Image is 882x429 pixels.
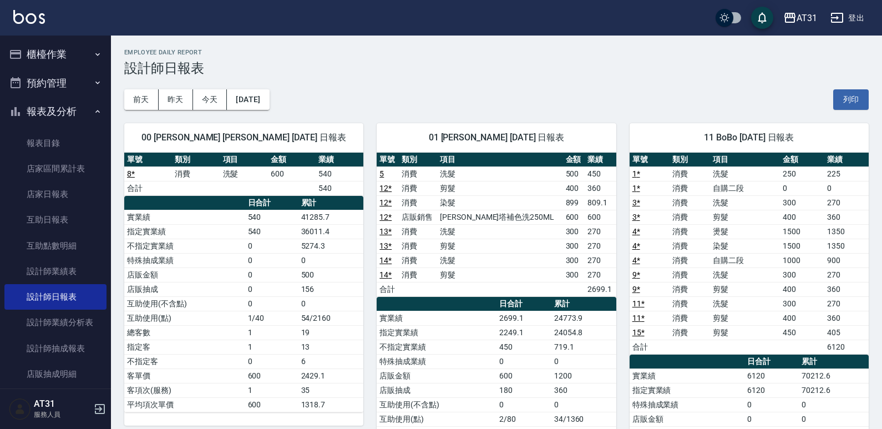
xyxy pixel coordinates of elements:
td: 360 [551,383,616,397]
td: 自購二段 [710,253,780,268]
td: 染髮 [710,239,780,253]
td: 270 [585,268,616,282]
td: 洗髮 [710,296,780,311]
td: 2249.1 [496,325,551,340]
td: 消費 [399,166,437,181]
td: 消費 [670,239,710,253]
td: 互助使用(點) [377,412,496,426]
button: 列印 [833,89,869,110]
td: 0 [245,239,298,253]
td: 自購二段 [710,181,780,195]
td: 1500 [780,239,824,253]
span: 11 BoBo [DATE] 日報表 [643,132,855,143]
td: 特殊抽成業績 [377,354,496,369]
td: 6120 [744,369,799,383]
td: 250 [780,166,824,181]
td: 剪髮 [710,325,780,340]
td: 300 [563,224,585,239]
td: 270 [824,268,869,282]
a: 互助日報表 [4,207,107,233]
td: 消費 [399,181,437,195]
td: 洗髮 [710,195,780,210]
td: 6120 [824,340,869,354]
td: 36011.4 [298,224,364,239]
td: 指定實業績 [377,325,496,340]
td: 消費 [670,282,710,296]
td: 225 [824,166,869,181]
td: 300 [780,296,824,311]
a: 店販抽成明細 [4,361,107,387]
td: 消費 [172,166,220,181]
th: 項目 [710,153,780,167]
td: 消費 [670,166,710,181]
button: 登出 [826,8,869,28]
td: 合計 [124,181,172,195]
td: 消費 [399,224,437,239]
td: 客單價 [124,369,245,383]
td: 合計 [377,282,399,296]
h5: AT31 [34,398,90,410]
a: 設計師抽成報表 [4,336,107,361]
td: 6 [298,354,364,369]
button: save [751,7,773,29]
td: 洗髮 [220,166,268,181]
td: 指定客 [124,340,245,354]
td: 實業績 [124,210,245,224]
th: 單號 [630,153,670,167]
td: 13 [298,340,364,354]
td: 0 [551,397,616,412]
td: 0 [799,412,869,426]
td: 1350 [824,239,869,253]
td: 270 [585,239,616,253]
th: 類別 [670,153,710,167]
button: 昨天 [159,89,193,110]
td: 24773.9 [551,311,616,325]
a: 設計師日報表 [4,284,107,310]
td: 899 [563,195,585,210]
a: 互助點數明細 [4,233,107,259]
td: 消費 [670,253,710,268]
th: 業績 [316,153,363,167]
td: 1318.7 [298,397,364,412]
th: 日合計 [245,196,298,210]
table: a dense table [377,153,616,297]
h3: 設計師日報表 [124,60,869,76]
span: 00 [PERSON_NAME] [PERSON_NAME] [DATE] 日報表 [138,132,350,143]
td: 540 [316,181,363,195]
td: 平均項次單價 [124,397,245,412]
td: 270 [824,296,869,311]
td: 店販抽成 [377,383,496,397]
th: 單號 [377,153,399,167]
td: 2/80 [496,412,551,426]
td: 360 [585,181,616,195]
th: 金額 [563,153,585,167]
td: 2699.1 [496,311,551,325]
td: 消費 [399,253,437,268]
td: 600 [245,369,298,383]
td: 消費 [670,181,710,195]
td: 消費 [670,224,710,239]
td: 540 [316,166,363,181]
td: 360 [824,210,869,224]
td: 600 [268,166,316,181]
td: 540 [245,224,298,239]
td: 消費 [670,195,710,210]
td: 0 [245,296,298,311]
td: 剪髮 [437,268,562,282]
td: 消費 [670,311,710,325]
th: 金額 [268,153,316,167]
td: 消費 [399,268,437,282]
td: 500 [298,268,364,282]
td: 900 [824,253,869,268]
th: 日合計 [496,297,551,311]
td: 1 [245,325,298,340]
td: 不指定客 [124,354,245,369]
td: 總客數 [124,325,245,340]
td: 270 [585,224,616,239]
div: AT31 [797,11,817,25]
td: 燙髮 [710,224,780,239]
td: 0 [298,253,364,268]
td: 1/40 [245,311,298,325]
td: 500 [563,166,585,181]
p: 服務人員 [34,410,90,420]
